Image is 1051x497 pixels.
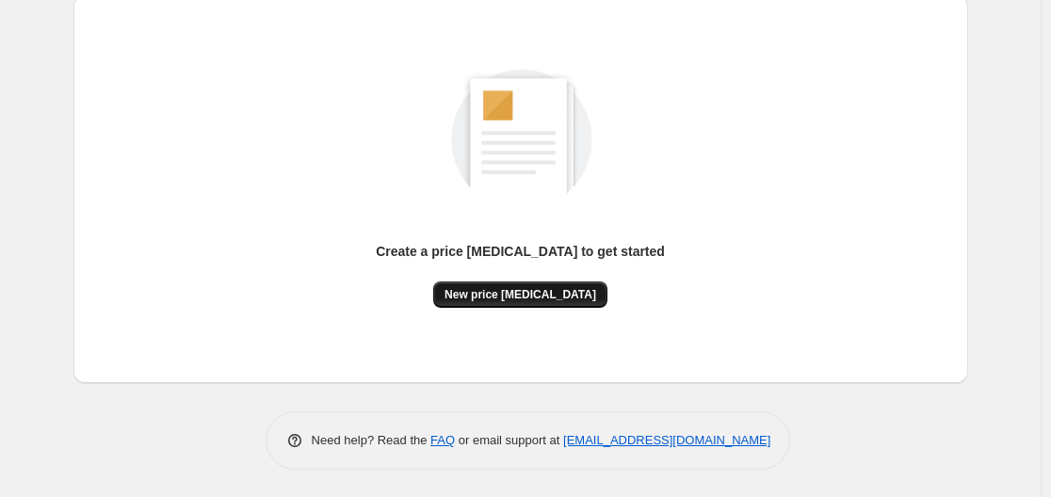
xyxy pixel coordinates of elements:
[445,287,596,302] span: New price [MEDICAL_DATA]
[430,433,455,447] a: FAQ
[455,433,563,447] span: or email support at
[563,433,770,447] a: [EMAIL_ADDRESS][DOMAIN_NAME]
[433,281,607,308] button: New price [MEDICAL_DATA]
[376,242,665,261] p: Create a price [MEDICAL_DATA] to get started
[312,433,431,447] span: Need help? Read the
